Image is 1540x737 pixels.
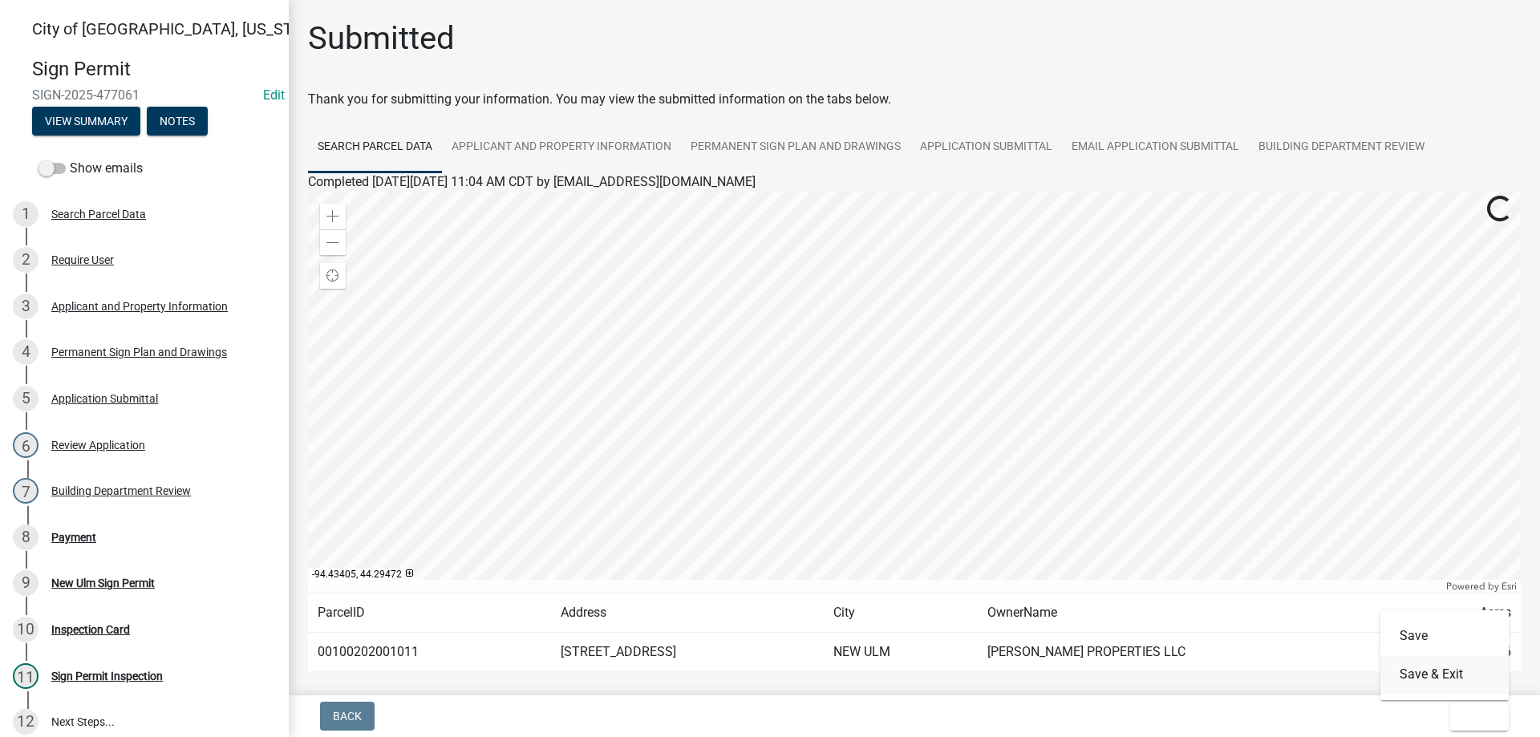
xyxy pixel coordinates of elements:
td: Address [551,593,824,633]
button: Save & Exit [1380,655,1509,694]
a: Building Department Review [1249,122,1434,173]
span: Back [333,710,362,723]
div: Exit [1380,610,1509,700]
button: Notes [147,107,208,136]
td: OwnerName [978,593,1417,633]
a: Applicant and Property Information [442,122,681,173]
td: [STREET_ADDRESS] [551,633,824,672]
td: City [824,593,978,633]
div: 6 [13,432,38,458]
td: ParcelID [308,593,551,633]
span: City of [GEOGRAPHIC_DATA], [US_STATE] [32,19,324,38]
div: Powered by [1442,580,1521,593]
a: Email Application Submittal [1062,122,1249,173]
td: Acres [1417,593,1521,633]
div: New Ulm Sign Permit [51,577,155,589]
div: 7 [13,478,38,504]
div: Payment [51,532,96,543]
a: Esri [1501,581,1517,592]
button: Exit [1450,702,1509,731]
div: 5 [13,386,38,411]
div: Building Department Review [51,485,191,496]
span: Exit [1463,710,1486,723]
button: Back [320,702,375,731]
div: Review Application [51,439,145,451]
a: Permanent Sign Plan and Drawings [681,122,910,173]
div: Permanent Sign Plan and Drawings [51,346,227,358]
wm-modal-confirm: Notes [147,115,208,128]
a: Edit [263,87,285,103]
div: 10 [13,617,38,642]
span: SIGN-2025-477061 [32,87,257,103]
a: Application Submittal [910,122,1062,173]
div: 8 [13,524,38,550]
div: 11 [13,663,38,689]
div: Sign Permit Inspection [51,670,163,682]
div: Find my location [320,263,346,289]
div: 12 [13,709,38,735]
div: 1 [13,201,38,227]
td: NEW ULM [824,633,978,672]
div: Thank you for submitting your information. You may view the submitted information on the tabs below. [308,90,1521,109]
div: Applicant and Property Information [51,301,228,312]
div: Inspection Card [51,624,130,635]
div: 3 [13,294,38,319]
div: Zoom in [320,204,346,229]
td: [PERSON_NAME] PROPERTIES LLC [978,633,1417,672]
td: 00100202001011 [308,633,551,672]
div: Application Submittal [51,393,158,404]
div: Require User [51,254,114,265]
div: 2 [13,247,38,273]
wm-modal-confirm: Summary [32,115,140,128]
div: 9 [13,570,38,596]
span: Completed [DATE][DATE] 11:04 AM CDT by [EMAIL_ADDRESS][DOMAIN_NAME] [308,174,756,189]
button: Save [1380,617,1509,655]
div: Search Parcel Data [51,209,146,220]
label: Show emails [38,159,143,178]
a: Search Parcel Data [308,122,442,173]
div: 4 [13,339,38,365]
h1: Submitted [308,19,455,58]
h4: Sign Permit [32,58,276,81]
button: View Summary [32,107,140,136]
div: Zoom out [320,229,346,255]
wm-modal-confirm: Edit Application Number [263,87,285,103]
